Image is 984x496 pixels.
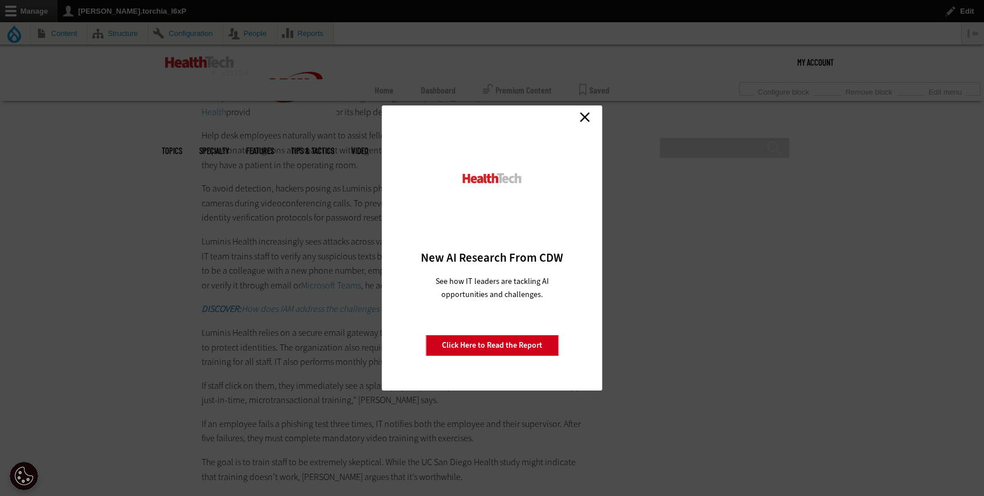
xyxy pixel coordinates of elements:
div: Cookie Settings [10,462,38,490]
h3: New AI Research From CDW [402,250,583,266]
button: Open Preferences [10,462,38,490]
a: Close [576,108,593,125]
img: HealthTech_0_0.png [461,172,523,184]
p: See how IT leaders are tackling AI opportunities and challenges. [422,275,563,301]
a: Click Here to Read the Report [425,335,559,356]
